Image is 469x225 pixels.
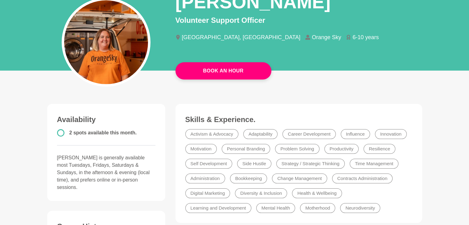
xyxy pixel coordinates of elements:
h3: Availability [57,115,156,124]
li: Orange Sky [305,35,346,40]
li: 6-10 years [346,35,384,40]
p: [PERSON_NAME] is generally available most Tuesdays, Fridays, Saturdays & Sundays, in the afternoo... [57,154,156,191]
h3: Skills & Experience. [185,115,412,124]
p: Volunteer Support Officer [175,15,422,26]
a: Book An Hour [175,62,271,80]
span: 2 spots available this month. [69,130,137,135]
li: [GEOGRAPHIC_DATA], [GEOGRAPHIC_DATA] [175,35,306,40]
